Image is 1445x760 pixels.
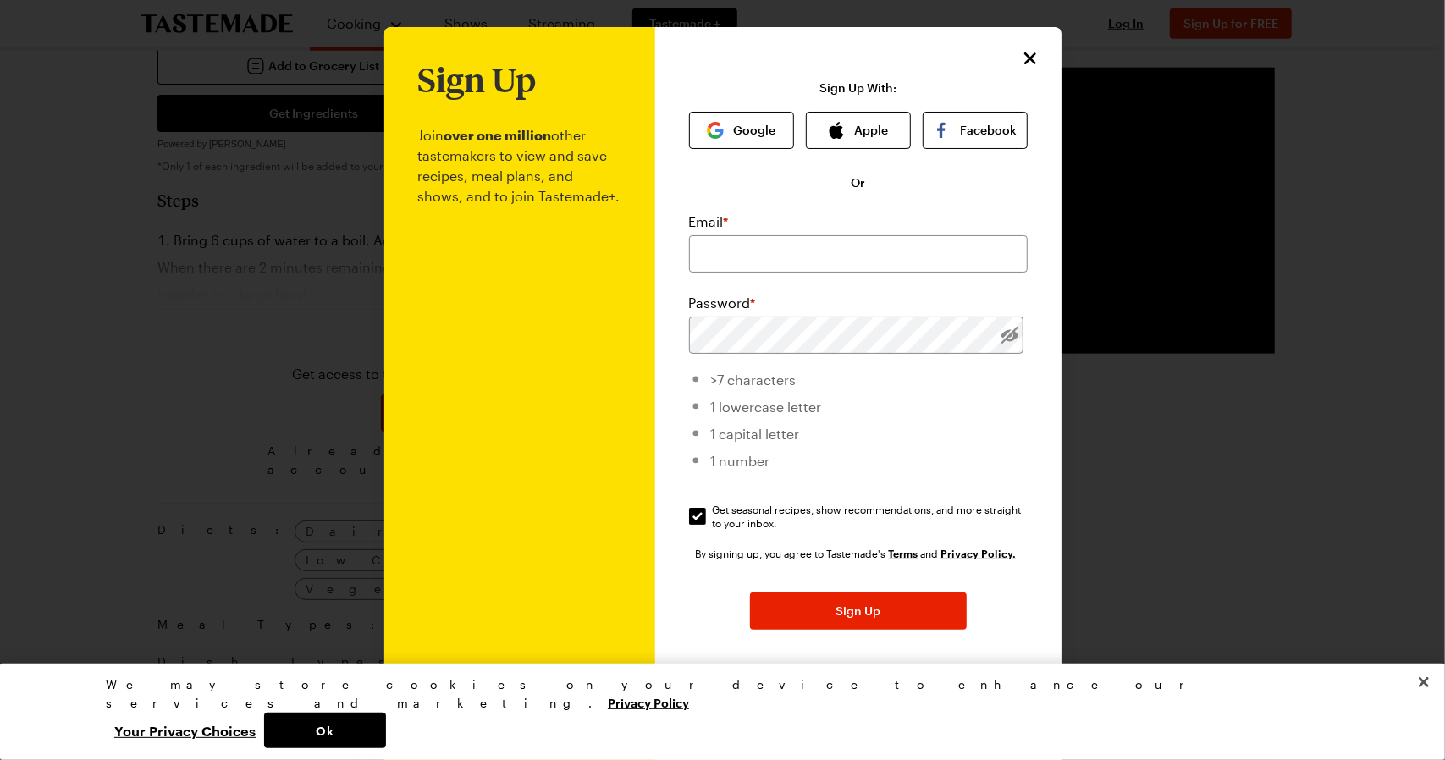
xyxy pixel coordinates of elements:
div: We may store cookies on your device to enhance our services and marketing. [106,675,1325,713]
button: Sign Up [750,592,967,630]
div: Privacy [106,675,1325,748]
span: Sign Up [836,603,880,620]
span: 1 capital letter [711,426,800,442]
span: Get seasonal recipes, show recommendations, and more straight to your inbox. [713,503,1029,530]
button: Ok [264,713,386,748]
h1: Sign Up [418,61,537,98]
button: Facebook [923,112,1028,149]
a: Tastemade Privacy Policy [941,546,1017,560]
span: 1 lowercase letter [711,399,822,415]
span: Already have an account? [689,661,1027,692]
span: Or [851,174,865,191]
button: Google [689,112,794,149]
span: >7 characters [711,372,797,388]
span: 1 number [711,453,770,469]
label: Email [689,212,729,232]
button: Apple [806,112,911,149]
a: More information about your privacy, opens in a new tab [608,694,689,710]
a: Tastemade Terms of Service [889,546,918,560]
p: Join other tastemakers to view and save recipes, meal plans, and shows, and to join Tastemade+. [418,98,621,730]
input: Get seasonal recipes, show recommendations, and more straight to your inbox. [689,508,706,525]
label: Password [689,293,756,313]
button: Close [1405,664,1442,701]
p: Sign Up With: [819,81,896,95]
b: over one million [444,127,552,143]
button: Close [1019,47,1041,69]
div: By signing up, you agree to Tastemade's and [696,545,1021,562]
button: Your Privacy Choices [106,713,264,748]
